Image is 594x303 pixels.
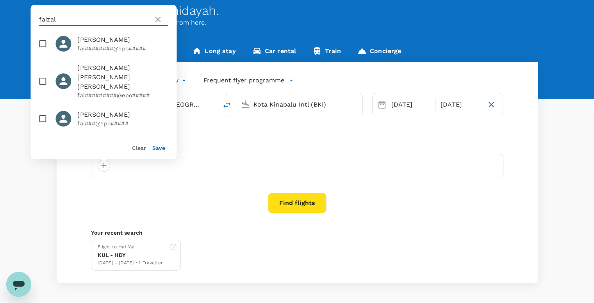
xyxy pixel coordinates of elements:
[203,76,294,85] button: Frequent flyer programme
[77,91,168,99] p: fai#########@epo#####
[77,110,168,119] span: [PERSON_NAME]
[39,13,150,26] input: Search for traveller
[77,45,168,52] p: fai########@epo#####
[304,43,349,62] a: Train
[388,97,434,112] div: [DATE]
[212,103,214,105] button: Open
[184,43,244,62] a: Long stay
[91,229,503,237] p: Your recent search
[218,96,236,114] button: delete
[98,259,163,267] div: [DATE] - [DATE] · 1 Traveller
[91,141,503,151] div: Travellers
[77,119,168,127] p: fai###@epo#####
[98,243,163,251] div: Flight to Hat Yai
[77,35,168,45] span: [PERSON_NAME]
[57,18,538,27] p: Planning a business trip? Get started from here.
[253,98,346,111] input: Going to
[132,145,146,151] button: Clear
[349,43,409,62] a: Concierge
[98,251,163,259] div: KUL - HDY
[244,43,305,62] a: Car rental
[268,193,326,213] button: Find flights
[437,97,483,112] div: [DATE]
[77,63,168,91] span: [PERSON_NAME][PERSON_NAME] [PERSON_NAME]
[57,4,538,18] div: Welcome back , Nurhidayah .
[6,272,31,297] iframe: Button to launch messaging window
[203,76,284,85] p: Frequent flyer programme
[357,103,359,105] button: Open
[152,145,165,151] button: Save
